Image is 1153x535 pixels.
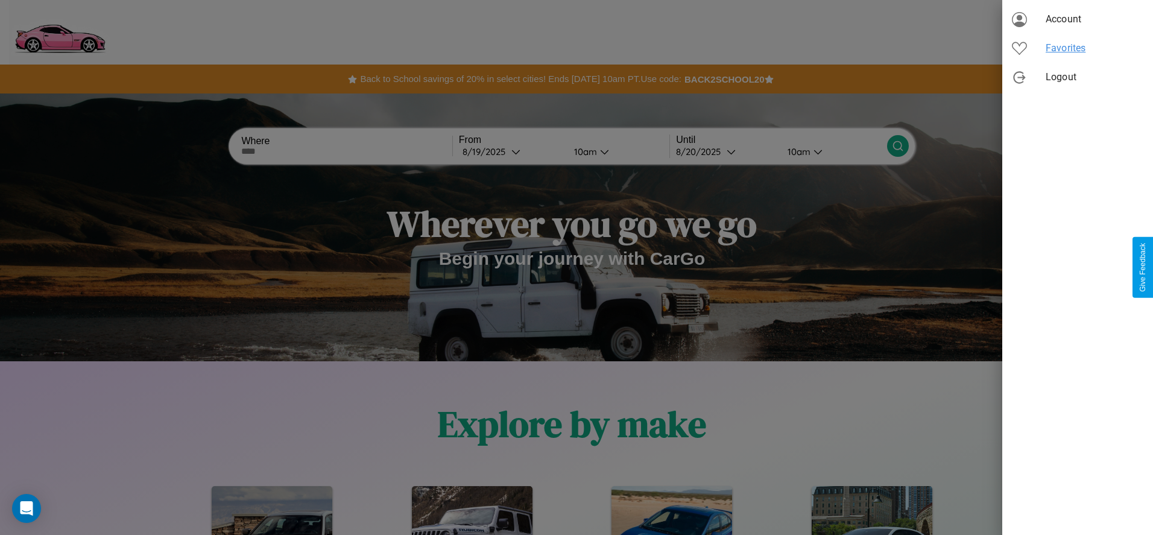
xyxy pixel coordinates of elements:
[1002,34,1153,63] div: Favorites
[1046,70,1143,84] span: Logout
[12,494,41,523] div: Open Intercom Messenger
[1139,243,1147,292] div: Give Feedback
[1046,12,1143,27] span: Account
[1002,5,1153,34] div: Account
[1002,63,1153,92] div: Logout
[1046,41,1143,55] span: Favorites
